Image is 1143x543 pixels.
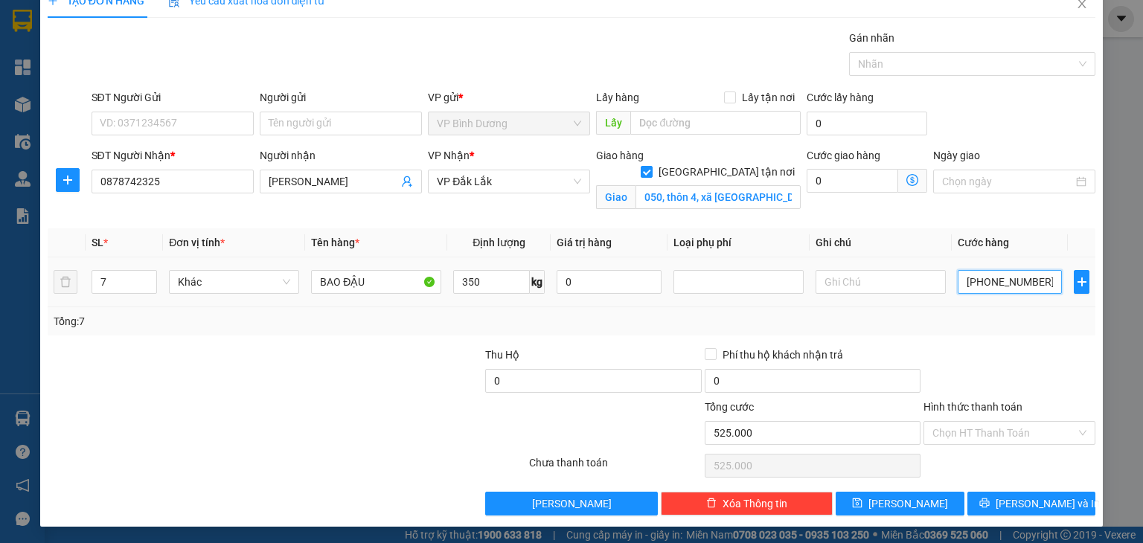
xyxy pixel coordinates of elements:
label: Ngày giao [933,150,980,161]
input: Giao tận nơi [635,185,801,209]
span: VP Đắk Lắk [437,170,581,193]
span: printer [979,498,990,510]
div: SĐT Người Nhận [92,147,254,164]
span: Giao hàng [596,150,644,161]
input: Cước lấy hàng [807,112,927,135]
div: SĐT Người Gửi [92,89,254,106]
input: VD: Bàn, Ghế [311,270,441,294]
span: [GEOGRAPHIC_DATA] tận nơi [653,164,801,180]
div: Người gửi [260,89,422,106]
span: Khác [178,271,290,293]
span: [PERSON_NAME] [868,495,948,512]
span: Tổng cước [705,401,754,413]
button: delete [54,270,77,294]
label: Hình thức thanh toán [923,401,1022,413]
label: Gán nhãn [849,32,894,44]
span: Thu Hộ [485,349,519,361]
input: 0 [557,270,661,294]
span: [PERSON_NAME] và In [996,495,1100,512]
span: Giao [596,185,635,209]
span: plus [57,174,79,186]
th: Ghi chú [810,228,952,257]
button: plus [56,168,80,192]
input: Cước giao hàng [807,169,898,193]
label: Cước giao hàng [807,150,880,161]
button: printer[PERSON_NAME] và In [967,492,1096,515]
input: Ngày giao [942,173,1073,190]
span: Định lượng [473,237,525,248]
button: [PERSON_NAME] [485,492,657,515]
div: Người nhận [260,147,422,164]
button: save[PERSON_NAME] [836,492,964,515]
span: Cước hàng [958,237,1009,248]
label: Cước lấy hàng [807,91,874,103]
button: plus [1074,270,1089,294]
span: [PERSON_NAME] [532,495,612,512]
span: Xóa Thông tin [723,495,787,512]
span: user-add [401,176,413,187]
span: Lấy tận nơi [736,89,801,106]
span: Lấy [596,111,630,135]
div: VP gửi [428,89,590,106]
span: delete [706,498,717,510]
span: Lấy hàng [596,91,639,103]
span: Tên hàng [311,237,359,248]
th: Loại phụ phí [667,228,810,257]
span: VP Nhận [428,150,470,161]
input: Dọc đường [630,111,801,135]
span: save [852,498,862,510]
span: VP Bình Dương [437,112,581,135]
button: deleteXóa Thông tin [661,492,833,515]
span: plus [1075,276,1089,288]
span: Giá trị hàng [557,237,612,248]
span: kg [530,270,545,294]
div: Chưa thanh toán [528,454,702,481]
span: SL [92,237,103,248]
span: dollar-circle [906,174,918,186]
span: Phí thu hộ khách nhận trả [717,347,849,363]
input: Ghi Chú [816,270,946,294]
span: Đơn vị tính [169,237,225,248]
div: Tổng: 7 [54,313,442,330]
